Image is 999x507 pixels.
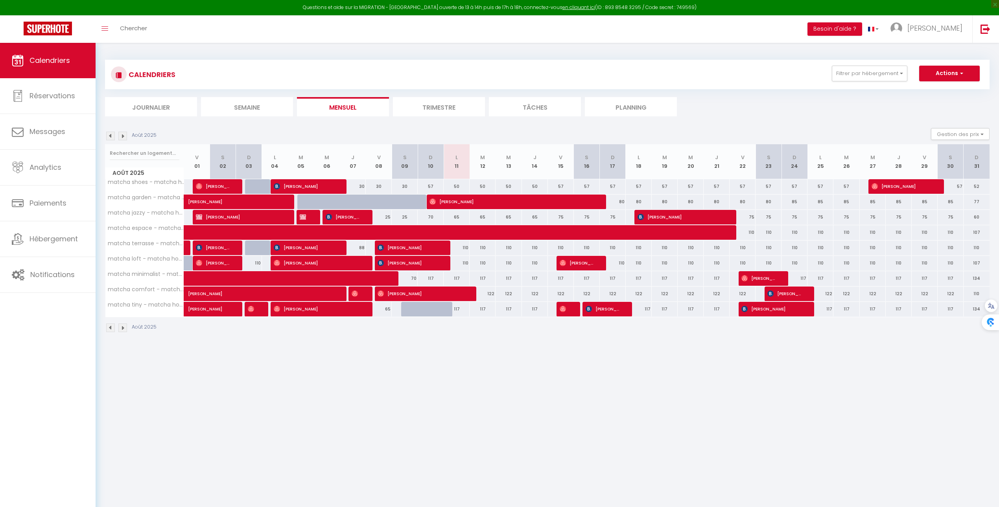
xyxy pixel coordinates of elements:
span: Août 2025 [105,167,184,179]
div: 75 [860,210,886,224]
div: 85 [912,195,938,209]
span: [PERSON_NAME] [300,209,308,224]
button: Gestion des prix [931,128,990,140]
div: 110 [522,241,548,255]
th: 20 [678,144,704,179]
abbr: L [638,154,640,161]
div: 122 [833,287,859,301]
div: 110 [807,241,833,255]
th: 19 [652,144,678,179]
th: 07 [340,144,366,179]
div: 75 [600,210,626,224]
div: 75 [886,210,912,224]
div: 85 [782,195,807,209]
span: [PERSON_NAME] [741,271,776,286]
span: Messages [29,127,65,136]
div: 57 [600,179,626,194]
a: [PERSON_NAME] [184,302,210,317]
span: matcha terrasse - matcha home [PERSON_NAME] [107,241,185,246]
div: 80 [704,195,730,209]
p: Août 2025 [132,132,157,139]
div: 117 [807,271,833,286]
h3: CALENDRIERS [127,66,175,83]
div: 122 [600,287,626,301]
span: [PERSON_NAME] [767,286,802,301]
div: 122 [938,287,964,301]
div: 57 [626,179,652,194]
li: Trimestre [393,97,485,116]
div: 110 [470,256,496,270]
div: 85 [807,195,833,209]
span: 孝刚 石 [248,301,256,316]
div: 110 [886,225,912,240]
div: 65 [444,210,470,224]
abbr: M [299,154,303,161]
div: 75 [782,210,807,224]
div: 50 [470,179,496,194]
th: 10 [418,144,444,179]
img: logout [981,24,990,34]
div: 65 [470,210,496,224]
span: Hébergement [29,234,78,244]
div: 50 [444,179,470,194]
div: 88 [340,241,366,255]
div: 110 [626,256,652,270]
div: 65 [522,210,548,224]
span: [PERSON_NAME] [196,255,230,270]
abbr: L [819,154,822,161]
div: 117 [704,271,730,286]
div: 85 [860,195,886,209]
div: 85 [886,195,912,209]
button: Besoin d'aide ? [807,22,862,36]
div: 110 [886,256,912,270]
div: 107 [964,256,990,270]
div: 110 [756,225,782,240]
div: 30 [392,179,418,194]
div: 110 [782,256,807,270]
li: Journalier [105,97,197,116]
div: 134 [964,271,990,286]
li: Planning [585,97,677,116]
div: 57 [418,179,444,194]
span: [PERSON_NAME] [188,190,260,205]
div: 110 [496,241,522,255]
span: [PERSON_NAME] [352,286,360,301]
div: 85 [833,195,859,209]
div: 110 [756,256,782,270]
abbr: L [274,154,276,161]
div: 75 [807,210,833,224]
div: 122 [860,287,886,301]
div: 57 [938,179,964,194]
div: 110 [782,241,807,255]
div: 110 [782,225,807,240]
abbr: M [662,154,667,161]
span: [PERSON_NAME] [378,255,438,270]
div: 117 [444,271,470,286]
th: 11 [444,144,470,179]
div: 110 [860,256,886,270]
div: 75 [730,210,756,224]
div: 117 [496,271,522,286]
abbr: S [221,154,225,161]
abbr: S [949,154,952,161]
div: 110 [574,241,600,255]
div: 75 [938,210,964,224]
span: Notifications [30,270,75,279]
div: 110 [833,225,859,240]
div: 57 [548,179,574,194]
div: 110 [236,256,262,270]
span: matcha garden - matcha home [PERSON_NAME] [107,195,185,200]
abbr: J [533,154,536,161]
span: [PERSON_NAME] [196,209,282,224]
div: 30 [340,179,366,194]
div: 122 [807,287,833,301]
div: 110 [626,241,652,255]
th: 29 [912,144,938,179]
div: 110 [912,256,938,270]
div: 75 [833,210,859,224]
a: ... [PERSON_NAME] [885,15,972,43]
div: 75 [574,210,600,224]
abbr: M [324,154,329,161]
span: [PERSON_NAME] [326,209,360,224]
abbr: V [741,154,745,161]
